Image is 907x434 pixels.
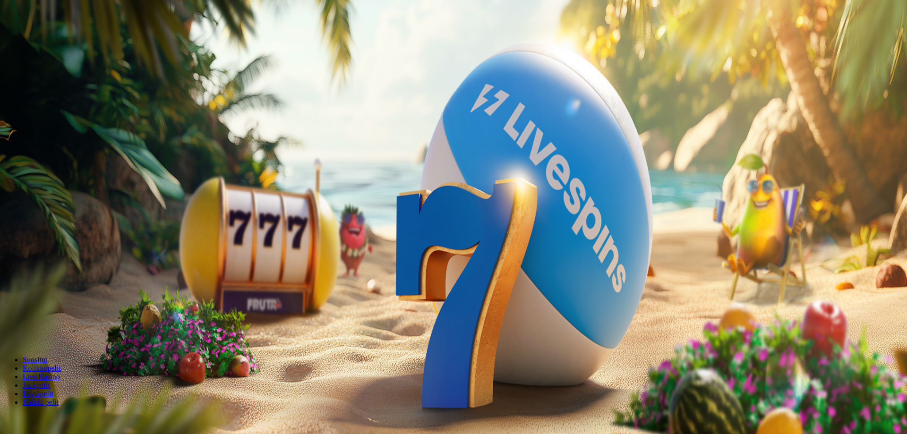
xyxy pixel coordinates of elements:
[23,398,59,406] a: Kaikki pelit
[23,381,50,389] a: Jackpotit
[23,390,53,398] a: Pöytäpelit
[23,373,60,381] a: Live Kasino
[4,340,903,424] header: Lobby
[4,340,903,407] nav: Lobby
[23,356,47,364] a: Suositut
[23,364,61,372] a: Kolikkopelit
